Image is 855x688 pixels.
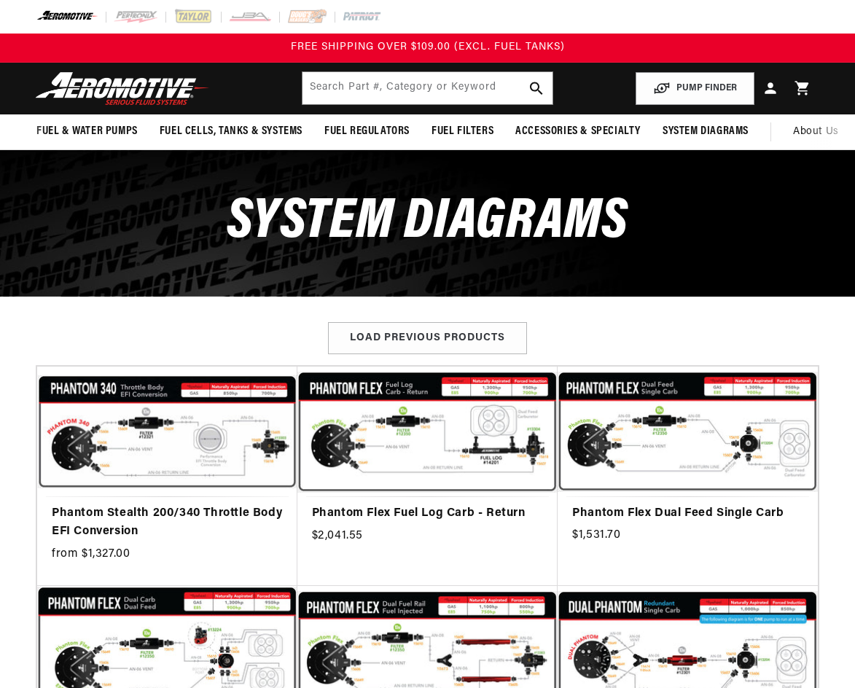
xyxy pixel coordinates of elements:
[504,114,652,149] summary: Accessories & Specialty
[663,124,749,139] span: System Diagrams
[328,322,527,355] button: Load Previous Products
[52,504,283,542] a: Phantom Stealth 200/340 Throttle Body EFI Conversion
[302,72,552,104] input: Search by Part Number, Category or Keyword
[227,194,628,251] span: System Diagrams
[149,114,313,149] summary: Fuel Cells, Tanks & Systems
[421,114,504,149] summary: Fuel Filters
[636,72,754,105] button: PUMP FINDER
[312,504,544,523] a: Phantom Flex Fuel Log Carb - Return
[31,71,214,106] img: Aeromotive
[515,124,641,139] span: Accessories & Specialty
[520,72,553,104] button: search button
[160,124,302,139] span: Fuel Cells, Tanks & Systems
[313,114,421,149] summary: Fuel Regulators
[324,124,410,139] span: Fuel Regulators
[291,42,565,52] span: FREE SHIPPING OVER $109.00 (EXCL. FUEL TANKS)
[36,124,138,139] span: Fuel & Water Pumps
[793,126,839,137] span: About Us
[26,114,149,149] summary: Fuel & Water Pumps
[432,124,493,139] span: Fuel Filters
[572,504,803,523] a: Phantom Flex Dual Feed Single Carb
[652,114,760,149] summary: System Diagrams
[782,114,850,149] a: About Us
